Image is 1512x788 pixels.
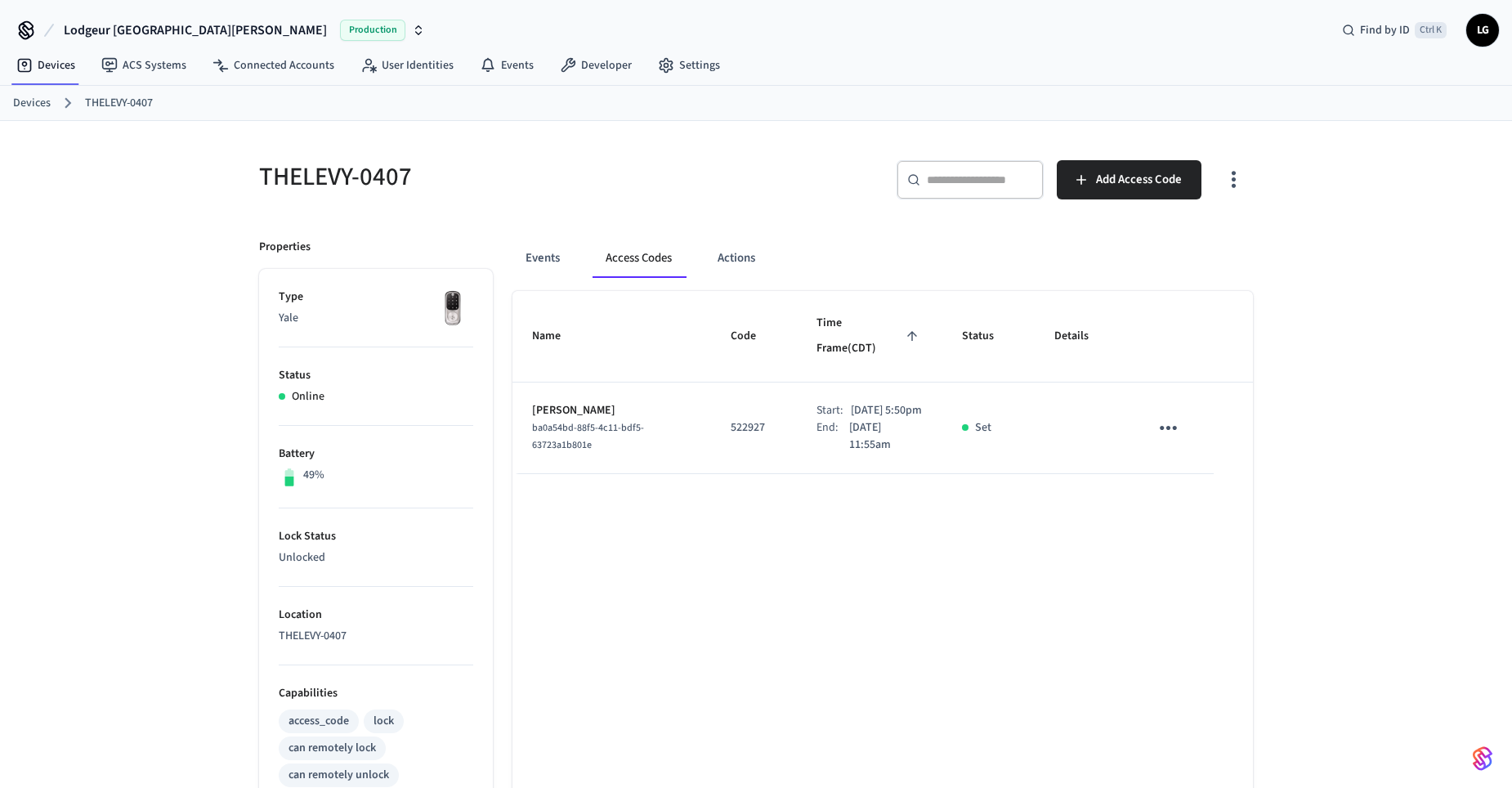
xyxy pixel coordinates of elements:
[816,311,923,362] span: Time Frame(CDT)
[532,324,582,349] span: Name
[279,310,473,327] p: Yale
[289,713,349,730] div: access_code
[3,51,88,80] a: Devices
[64,20,327,40] span: Lodgeur [GEOGRAPHIC_DATA][PERSON_NAME]
[467,51,547,80] a: Events
[1415,22,1447,38] span: Ctrl K
[512,291,1253,474] table: sticky table
[851,402,922,419] p: [DATE] 5:50pm
[532,402,691,419] p: [PERSON_NAME]
[279,289,473,306] p: Type
[279,528,473,545] p: Lock Status
[532,421,644,452] span: ba0a54bd-88f5-4c11-bdf5-63723a1b801e
[85,95,153,112] a: THELEVY-0407
[1360,22,1410,38] span: Find by ID
[88,51,199,80] a: ACS Systems
[962,324,1015,349] span: Status
[816,419,849,454] div: End:
[512,239,1253,278] div: ant example
[731,419,777,437] p: 522927
[816,402,851,419] div: Start:
[259,239,311,256] p: Properties
[432,289,473,329] img: Yale Assure Touchscreen Wifi Smart Lock, Satin Nickel, Front
[849,419,922,454] p: [DATE] 11:55am
[731,324,777,349] span: Code
[374,713,394,730] div: lock
[340,20,405,41] span: Production
[512,239,573,278] button: Events
[1057,160,1201,199] button: Add Access Code
[279,607,473,624] p: Location
[279,685,473,702] p: Capabilities
[279,367,473,384] p: Status
[289,740,376,757] div: can remotely lock
[1329,16,1460,45] div: Find by IDCtrl K
[1468,16,1497,45] span: LG
[279,445,473,463] p: Battery
[705,239,768,278] button: Actions
[593,239,685,278] button: Access Codes
[13,95,51,112] a: Devices
[1466,14,1499,47] button: LG
[303,467,324,484] p: 49%
[645,51,733,80] a: Settings
[289,767,389,784] div: can remotely unlock
[292,388,324,405] p: Online
[347,51,467,80] a: User Identities
[279,628,473,645] p: THELEVY-0407
[1473,745,1492,772] img: SeamLogoGradient.69752ec5.svg
[975,419,991,437] p: Set
[279,549,473,566] p: Unlocked
[547,51,645,80] a: Developer
[1054,324,1110,349] span: Details
[1096,169,1182,190] span: Add Access Code
[259,160,746,194] h5: THELEVY-0407
[199,51,347,80] a: Connected Accounts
